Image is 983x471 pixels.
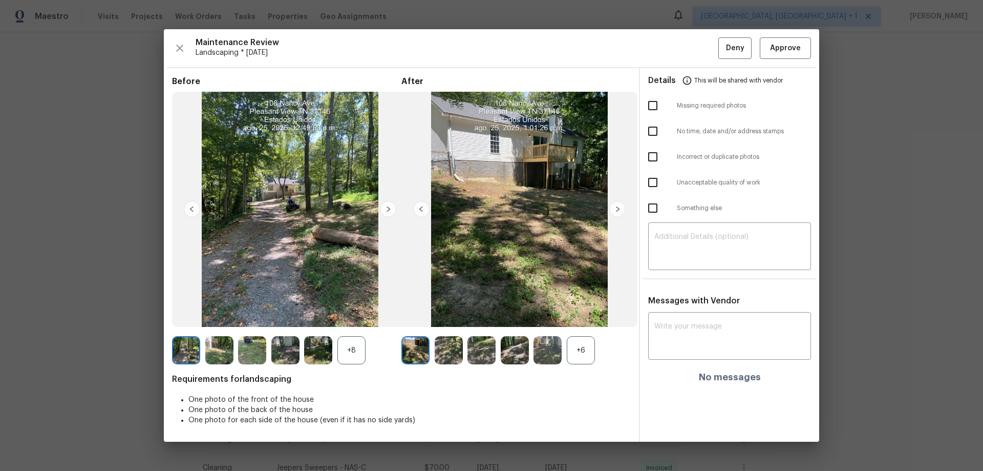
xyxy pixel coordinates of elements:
[567,336,595,364] div: +6
[184,201,200,217] img: left-chevron-button-url
[640,170,819,195] div: Unacceptable quality of work
[726,42,744,55] span: Deny
[699,372,761,382] h4: No messages
[640,144,819,170] div: Incorrect or duplicate photos
[172,76,401,87] span: Before
[413,201,430,217] img: left-chevron-button-url
[677,178,811,187] span: Unacceptable quality of work
[337,336,366,364] div: +8
[677,127,811,136] span: No time, date and/or address stamps
[401,76,631,87] span: After
[694,68,783,93] span: This will be shared with vendor
[188,405,631,415] li: One photo of the back of the house
[760,37,811,59] button: Approve
[648,297,740,305] span: Messages with Vendor
[188,395,631,405] li: One photo of the front of the house
[718,37,752,59] button: Deny
[188,415,631,425] li: One photo for each side of the house (even if it has no side yards)
[609,201,626,217] img: right-chevron-button-url
[640,93,819,118] div: Missing required photos
[648,68,676,93] span: Details
[196,48,718,58] span: Landscaping * [DATE]
[677,101,811,110] span: Missing required photos
[640,118,819,144] div: No time, date and/or address stamps
[172,374,631,384] span: Requirements for landscaping
[677,204,811,213] span: Something else
[640,195,819,221] div: Something else
[380,201,396,217] img: right-chevron-button-url
[677,153,811,161] span: Incorrect or duplicate photos
[196,37,718,48] span: Maintenance Review
[770,42,801,55] span: Approve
